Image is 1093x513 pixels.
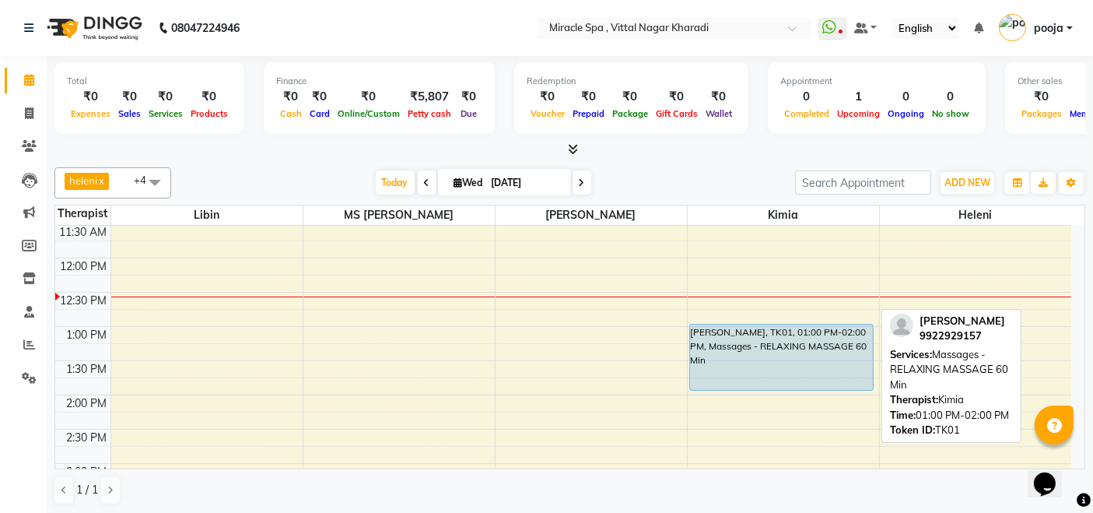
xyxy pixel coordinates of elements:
[527,108,569,119] span: Voucher
[334,108,404,119] span: Online/Custom
[64,430,110,446] div: 2:30 PM
[404,88,455,106] div: ₹5,807
[145,88,187,106] div: ₹0
[134,174,158,186] span: +4
[187,108,232,119] span: Products
[64,395,110,412] div: 2:00 PM
[67,108,114,119] span: Expenses
[114,88,145,106] div: ₹0
[334,88,404,106] div: ₹0
[890,423,935,436] span: Token ID:
[890,409,916,421] span: Time:
[890,393,938,406] span: Therapist:
[76,482,98,498] span: 1 / 1
[780,75,973,88] div: Appointment
[608,108,652,119] span: Package
[376,170,415,195] span: Today
[833,108,884,119] span: Upcoming
[880,206,1072,225] span: heleni
[67,75,232,88] div: Total
[276,108,306,119] span: Cash
[608,88,652,106] div: ₹0
[928,88,973,106] div: 0
[276,88,306,106] div: ₹0
[569,108,608,119] span: Prepaid
[890,314,913,337] img: profile
[920,329,1005,344] div: 9922929157
[457,108,481,119] span: Due
[702,108,736,119] span: Wallet
[455,88,482,106] div: ₹0
[527,75,736,88] div: Redemption
[890,408,1013,423] div: 01:00 PM-02:00 PM
[306,108,334,119] span: Card
[145,108,187,119] span: Services
[276,75,482,88] div: Finance
[890,348,932,360] span: Services:
[941,172,994,194] button: ADD NEW
[884,108,928,119] span: Ongoing
[890,423,1013,438] div: TK01
[55,206,110,222] div: Therapist
[1018,108,1066,119] span: Packages
[833,88,884,106] div: 1
[527,88,569,106] div: ₹0
[496,206,687,225] span: [PERSON_NAME]
[690,325,874,390] div: [PERSON_NAME], TK01, 01:00 PM-02:00 PM, Massages - RELAXING MASSAGE 60 Min
[64,327,110,343] div: 1:00 PM
[890,348,1008,391] span: Massages - RELAXING MASSAGE 60 Min
[114,108,145,119] span: Sales
[111,206,303,225] span: Libin
[780,108,833,119] span: Completed
[306,88,334,106] div: ₹0
[1028,451,1077,497] iframe: chat widget
[780,88,833,106] div: 0
[40,6,146,50] img: logo
[795,170,931,195] input: Search Appointment
[1018,88,1066,106] div: ₹0
[97,174,104,187] a: x
[688,206,879,225] span: kimia
[58,293,110,309] div: 12:30 PM
[487,171,565,195] input: 2025-09-03
[187,88,232,106] div: ₹0
[652,108,702,119] span: Gift Cards
[884,88,928,106] div: 0
[64,464,110,480] div: 3:00 PM
[890,392,1013,408] div: Kimia
[944,177,990,188] span: ADD NEW
[171,6,240,50] b: 08047224946
[702,88,736,106] div: ₹0
[303,206,495,225] span: MS [PERSON_NAME]
[57,224,110,241] div: 11:30 AM
[450,177,487,188] span: Wed
[928,108,973,119] span: No show
[1034,20,1063,37] span: pooja
[999,14,1026,41] img: pooja
[67,88,114,106] div: ₹0
[569,88,608,106] div: ₹0
[652,88,702,106] div: ₹0
[64,361,110,378] div: 1:30 PM
[69,174,97,187] span: heleni
[920,314,1005,327] span: [PERSON_NAME]
[58,258,110,275] div: 12:00 PM
[404,108,455,119] span: Petty cash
